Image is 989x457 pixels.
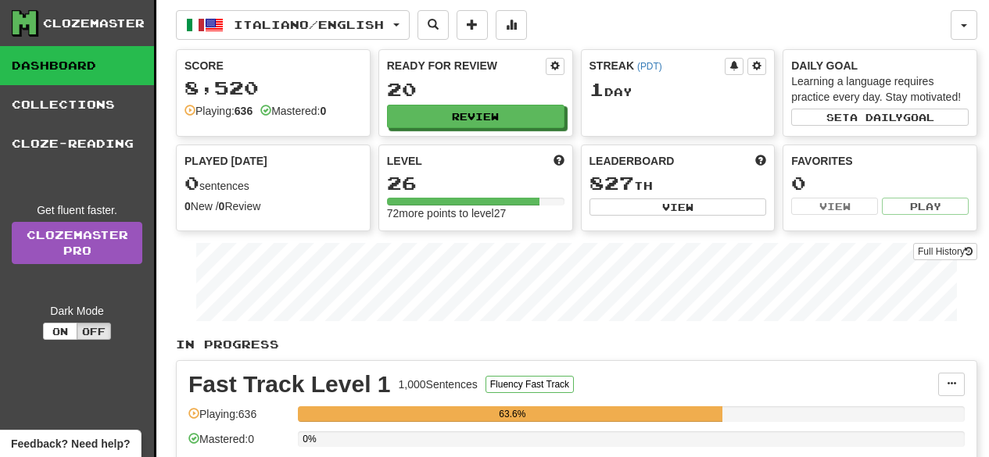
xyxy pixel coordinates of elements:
[387,80,564,99] div: 20
[387,105,564,128] button: Review
[185,78,362,98] div: 8,520
[43,16,145,31] div: Clozemaster
[185,58,362,73] div: Score
[791,58,969,73] div: Daily Goal
[387,58,546,73] div: Ready for Review
[791,73,969,105] div: Learning a language requires practice every day. Stay motivated!
[188,431,290,457] div: Mastered: 0
[589,173,767,194] div: th
[486,376,574,393] button: Fluency Fast Track
[589,80,767,100] div: Day
[77,323,111,340] button: Off
[185,153,267,169] span: Played [DATE]
[387,173,564,193] div: 26
[185,172,199,194] span: 0
[303,406,722,422] div: 63.6%
[234,18,384,31] span: Italiano / English
[457,10,488,40] button: Add sentence to collection
[43,323,77,340] button: On
[554,153,564,169] span: Score more points to level up
[235,105,253,117] strong: 636
[185,173,362,194] div: sentences
[913,243,977,260] button: Full History
[185,103,253,119] div: Playing:
[791,173,969,193] div: 0
[589,78,604,100] span: 1
[589,153,675,169] span: Leaderboard
[589,172,634,194] span: 827
[219,200,225,212] strong: 0
[12,222,142,264] a: ClozemasterPro
[637,61,662,72] a: (PDT)
[589,198,767,216] button: View
[176,337,977,352] p: In Progress
[387,205,564,221] div: 72 more points to level 27
[188,373,391,396] div: Fast Track Level 1
[882,198,969,215] button: Play
[755,153,766,169] span: This week in points, UTC
[320,105,326,117] strong: 0
[417,10,449,40] button: Search sentences
[12,303,142,319] div: Dark Mode
[399,377,478,392] div: 1,000 Sentences
[12,202,142,218] div: Get fluent faster.
[791,153,969,169] div: Favorites
[185,200,191,212] strong: 0
[176,10,410,40] button: Italiano/English
[850,112,903,123] span: a daily
[387,153,422,169] span: Level
[260,103,326,119] div: Mastered:
[791,109,969,126] button: Seta dailygoal
[185,198,362,214] div: New / Review
[496,10,527,40] button: More stats
[11,436,130,452] span: Open feedback widget
[589,58,726,73] div: Streak
[188,406,290,432] div: Playing: 636
[791,198,878,215] button: View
